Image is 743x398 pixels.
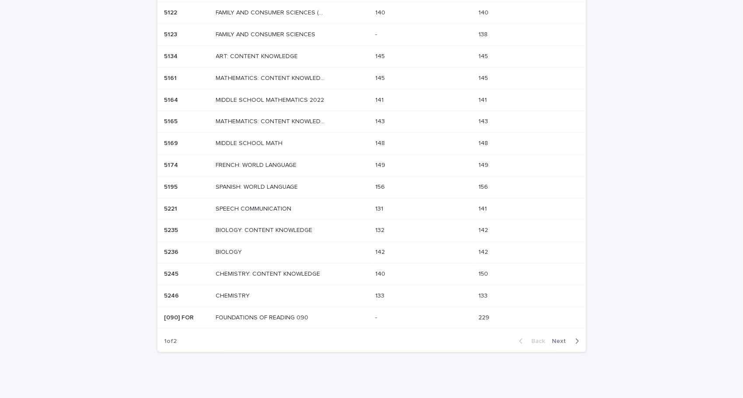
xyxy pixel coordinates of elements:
p: 131 [375,204,385,213]
p: 140 [375,269,387,278]
p: 5169 [164,138,180,147]
tr: 51745174 FRENCH: WORLD LANGUAGEFRENCH: WORLD LANGUAGE 149149 149149 [157,154,586,176]
p: 156 [375,182,387,191]
p: CHEMISTRY [216,291,252,300]
p: BIOLOGY [216,247,244,256]
p: 133 [478,291,489,300]
p: 145 [375,51,387,60]
p: 5164 [164,95,180,104]
p: 5245 [164,269,181,278]
p: 5246 [164,291,181,300]
tr: 51645164 MIDDLE SCHOOL MATHEMATICS 2022MIDDLE SCHOOL MATHEMATICS 2022 141141 141141 [157,89,586,111]
tr: [090] FOR[090] FOR FOUNDATIONS OF READING 090FOUNDATIONS OF READING 090 -- 229229 [157,307,586,329]
p: 5122 [164,7,179,17]
p: 156 [478,182,490,191]
tr: 52355235 BIOLOGY: CONTENT KNOWLEDGEBIOLOGY: CONTENT KNOWLEDGE 132132 142142 [157,220,586,242]
p: 142 [375,247,387,256]
span: Next [552,338,572,344]
p: 1 of 2 [157,331,184,352]
p: - [375,312,379,322]
p: FOUNDATIONS OF READING 090 [216,312,310,322]
tr: 52465246 CHEMISTRYCHEMISTRY 133133 133133 [157,285,586,307]
p: MIDDLE SCHOOL MATHEMATICS 2022 [216,95,326,104]
p: [090] FOR [164,312,196,322]
p: 140 [478,7,490,17]
p: 148 [478,138,490,147]
p: MATHEMATICS: CONTENT KNOWLEDGE [216,73,327,82]
tr: 51955195 SPANISH: WORLD LANGUAGESPANISH: WORLD LANGUAGE 156156 156156 [157,176,586,198]
button: Back [512,337,549,345]
p: 142 [478,225,490,234]
tr: 51235123 FAMILY AND CONSUMER SCIENCESFAMILY AND CONSUMER SCIENCES -- 138138 [157,24,586,46]
p: 150 [478,269,490,278]
p: MIDDLE SCHOOL MATH [216,138,285,147]
p: 5195 [164,182,180,191]
tr: 51695169 MIDDLE SCHOOL MATHMIDDLE SCHOOL MATH 148148 148148 [157,133,586,155]
p: 140 [375,7,387,17]
p: 5161 [164,73,179,82]
p: 141 [478,204,488,213]
p: - [375,29,379,38]
p: 141 [478,95,488,104]
p: FAMILY AND CONSUMER SCIENCES [216,29,317,38]
p: 132 [375,225,386,234]
tr: 52365236 BIOLOGYBIOLOGY 142142 142142 [157,242,586,263]
p: CHEMISTRY: CONTENT KNOWLEDGE [216,269,322,278]
p: SPEECH COMMUNICATION [216,204,293,213]
p: 5165 [164,116,180,125]
p: FRENCH: WORLD LANGUAGE [216,160,299,169]
tr: 51225122 FAMILY AND CONSUMER SCIENCES (until [DATE])FAMILY AND CONSUMER SCIENCES (until [DATE]) 1... [157,2,586,24]
p: 229 [478,312,491,322]
p: 5174 [164,160,180,169]
tr: 51615161 MATHEMATICS: CONTENT KNOWLEDGEMATHEMATICS: CONTENT KNOWLEDGE 145145 145145 [157,67,586,89]
p: 5134 [164,51,180,60]
tr: 52215221 SPEECH COMMUNICATIONSPEECH COMMUNICATION 131131 141141 [157,198,586,220]
p: SPANISH: WORLD LANGUAGE [216,182,300,191]
span: Back [527,338,545,344]
p: 149 [478,160,490,169]
tr: 52455245 CHEMISTRY: CONTENT KNOWLEDGECHEMISTRY: CONTENT KNOWLEDGE 140140 150150 [157,263,586,285]
p: 143 [478,116,490,125]
p: BIOLOGY: CONTENT KNOWLEDGE [216,225,314,234]
p: 145 [478,51,490,60]
p: 138 [478,29,489,38]
p: 149 [375,160,387,169]
p: 143 [375,116,387,125]
p: 148 [375,138,387,147]
p: 145 [478,73,490,82]
p: 142 [478,247,490,256]
p: FAMILY AND CONSUMER SCIENCES (until 8/31/25) [216,7,327,17]
p: 133 [375,291,386,300]
p: ART: CONTENT KNOWLEDGE [216,51,300,60]
p: 5123 [164,29,179,38]
p: 5235 [164,225,180,234]
button: Next [549,337,586,345]
tr: 51655165 MATHEMATICS: CONTENT KNOWLEDGE 2022MATHEMATICS: CONTENT KNOWLEDGE 2022 143143 143143 [157,111,586,133]
p: 5221 [164,204,179,213]
p: MATHEMATICS: CONTENT KNOWLEDGE 2022 [216,116,327,125]
p: 5236 [164,247,181,256]
tr: 51345134 ART: CONTENT KNOWLEDGEART: CONTENT KNOWLEDGE 145145 145145 [157,45,586,67]
p: 145 [375,73,387,82]
p: 141 [375,95,385,104]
